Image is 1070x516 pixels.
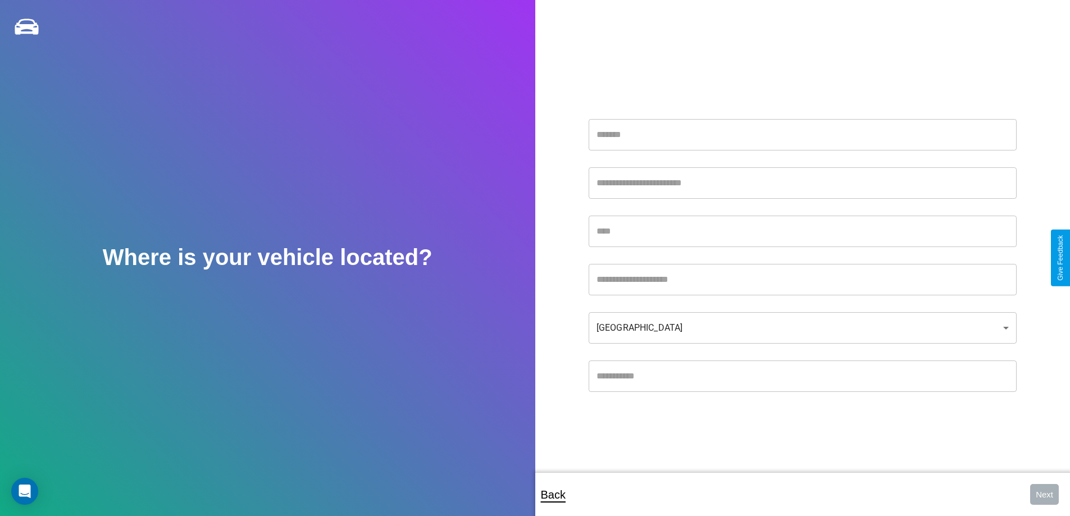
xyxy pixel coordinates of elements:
[1057,235,1064,281] div: Give Feedback
[103,245,432,270] h2: Where is your vehicle located?
[11,478,38,505] div: Open Intercom Messenger
[541,485,566,505] p: Back
[1030,484,1059,505] button: Next
[589,312,1017,344] div: [GEOGRAPHIC_DATA]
